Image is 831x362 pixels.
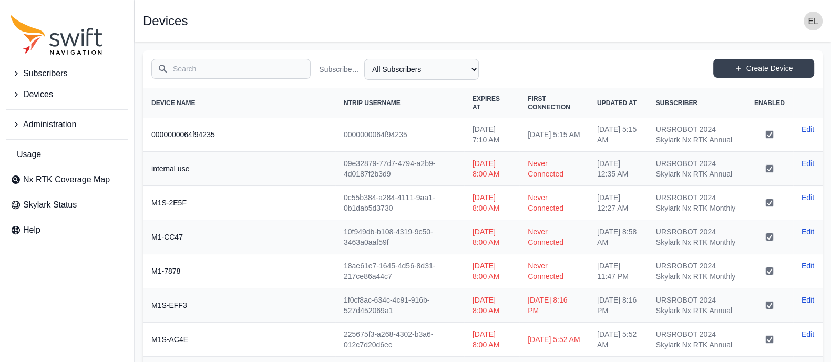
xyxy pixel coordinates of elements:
[6,220,128,241] a: Help
[6,63,128,84] button: Subscribers
[319,64,360,75] label: Subscriber Name
[464,288,519,323] td: [DATE] 8:00 AM
[23,118,76,131] span: Administration
[802,158,814,169] a: Edit
[23,199,77,211] span: Skylark Status
[519,152,589,186] td: Never Connected
[143,118,335,152] th: 0000000064f94235
[335,152,464,186] td: 09e32879-77d7-4794-a2b9-4d0187f2b3d9
[143,254,335,288] th: M1-7878
[23,173,110,186] span: Nx RTK Coverage Map
[802,329,814,339] a: Edit
[802,192,814,203] a: Edit
[151,59,311,79] input: Search
[589,323,648,357] td: [DATE] 5:52 AM
[802,226,814,237] a: Edit
[648,186,746,220] td: URSROBOT 2024 Skylark Nx RTK Monthly
[804,12,823,30] img: user photo
[589,254,648,288] td: [DATE] 11:47 PM
[335,118,464,152] td: 0000000064f94235
[335,88,464,118] th: NTRIP Username
[519,323,589,357] td: [DATE] 5:52 AM
[143,288,335,323] th: M1S-EFF3
[648,220,746,254] td: URSROBOT 2024 Skylark Nx RTK Monthly
[143,323,335,357] th: M1S-AC4E
[464,152,519,186] td: [DATE] 8:00 AM
[473,95,500,111] span: Expires At
[519,220,589,254] td: Never Connected
[519,254,589,288] td: Never Connected
[589,186,648,220] td: [DATE] 12:27 AM
[143,152,335,186] th: internal use
[6,169,128,190] a: Nx RTK Coverage Map
[6,194,128,215] a: Skylark Status
[143,220,335,254] th: M1-CC47
[143,88,335,118] th: Device Name
[464,118,519,152] td: [DATE] 7:10 AM
[519,186,589,220] td: Never Connected
[335,288,464,323] td: 1f0cf8ac-634c-4c91-916b-527d452069a1
[589,288,648,323] td: [DATE] 8:16 PM
[143,186,335,220] th: M1S-2E5F
[464,220,519,254] td: [DATE] 8:00 AM
[648,254,746,288] td: URSROBOT 2024 Skylark Nx RTK Monthly
[464,186,519,220] td: [DATE] 8:00 AM
[802,295,814,305] a: Edit
[589,152,648,186] td: [DATE] 12:35 AM
[364,59,479,80] select: Subscriber
[6,84,128,105] button: Devices
[6,114,128,135] button: Administration
[6,144,128,165] a: Usage
[713,59,814,78] a: Create Device
[528,95,570,111] span: First Connection
[802,124,814,135] a: Edit
[23,224,40,236] span: Help
[648,288,746,323] td: URSROBOT 2024 Skylark Nx RTK Annual
[335,220,464,254] td: 10f949db-b108-4319-9c50-3463a0aaf59f
[464,323,519,357] td: [DATE] 8:00 AM
[648,152,746,186] td: URSROBOT 2024 Skylark Nx RTK Annual
[519,118,589,152] td: [DATE] 5:15 AM
[648,118,746,152] td: URSROBOT 2024 Skylark Nx RTK Annual
[335,254,464,288] td: 18ae61e7-1645-4d56-8d31-217ce86a44c7
[746,88,793,118] th: Enabled
[335,186,464,220] td: 0c55b384-a284-4111-9aa1-0b1dab5d3730
[648,323,746,357] td: URSROBOT 2024 Skylark Nx RTK Annual
[23,88,53,101] span: Devices
[597,99,637,107] span: Updated At
[17,148,41,161] span: Usage
[802,261,814,271] a: Edit
[519,288,589,323] td: [DATE] 8:16 PM
[648,88,746,118] th: Subscriber
[143,15,188,27] h1: Devices
[464,254,519,288] td: [DATE] 8:00 AM
[23,67,67,80] span: Subscribers
[335,323,464,357] td: 225675f3-a268-4302-b3a6-012c7d20d6ec
[589,118,648,152] td: [DATE] 5:15 AM
[589,220,648,254] td: [DATE] 8:58 AM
